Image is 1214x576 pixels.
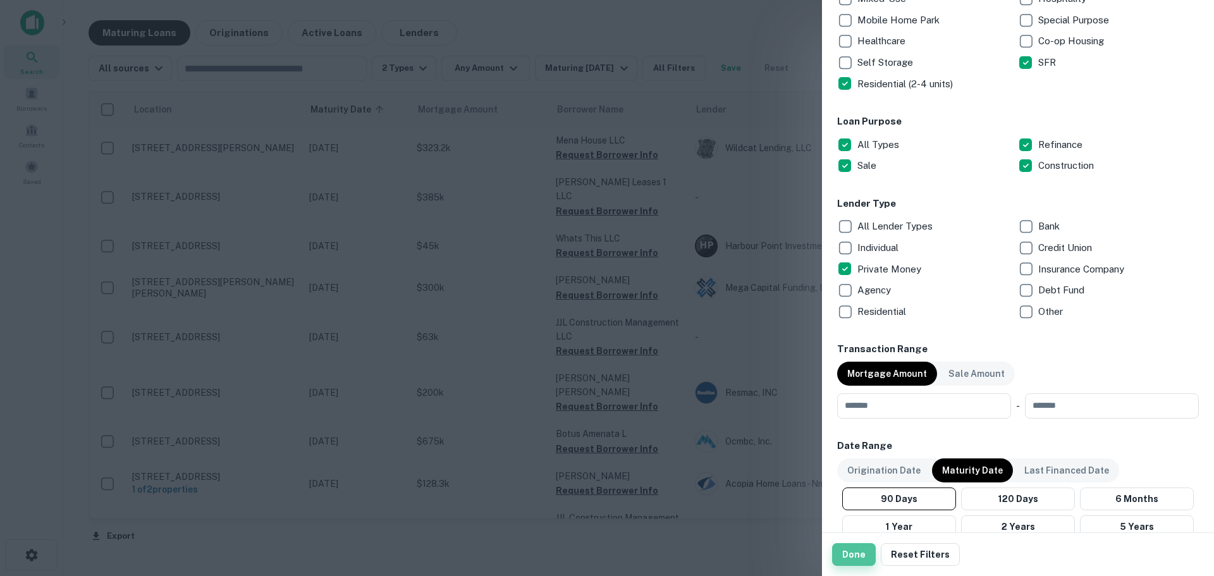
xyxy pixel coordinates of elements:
p: Insurance Company [1038,262,1127,277]
button: 5 Years [1080,515,1194,538]
p: Debt Fund [1038,283,1087,298]
p: Sale Amount [948,367,1005,381]
h6: Date Range [837,439,1199,453]
p: Co-op Housing [1038,34,1107,49]
p: Residential [857,304,909,319]
button: 120 Days [961,487,1075,510]
p: SFR [1038,55,1058,70]
p: Healthcare [857,34,908,49]
h6: Lender Type [837,197,1199,211]
p: Residential (2-4 units) [857,77,955,92]
p: Bank [1038,219,1062,234]
p: Special Purpose [1038,13,1112,28]
button: 2 Years [961,515,1075,538]
p: All Lender Types [857,219,935,234]
p: Other [1038,304,1065,319]
button: Reset Filters [881,543,960,566]
h6: Transaction Range [837,342,1199,357]
p: Sale [857,158,879,173]
iframe: Chat Widget [1151,475,1214,536]
p: Construction [1038,158,1096,173]
button: 1 Year [842,515,956,538]
p: Last Financed Date [1024,463,1109,477]
button: 90 Days [842,487,956,510]
div: - [1016,393,1020,419]
p: Private Money [857,262,924,277]
p: Self Storage [857,55,916,70]
button: 6 Months [1080,487,1194,510]
p: Refinance [1038,137,1085,152]
p: Credit Union [1038,240,1094,255]
p: Origination Date [847,463,921,477]
p: Agency [857,283,893,298]
p: Maturity Date [942,463,1003,477]
p: All Types [857,137,902,152]
p: Mobile Home Park [857,13,942,28]
button: Done [832,543,876,566]
p: Mortgage Amount [847,367,927,381]
h6: Loan Purpose [837,114,1199,129]
p: Individual [857,240,901,255]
